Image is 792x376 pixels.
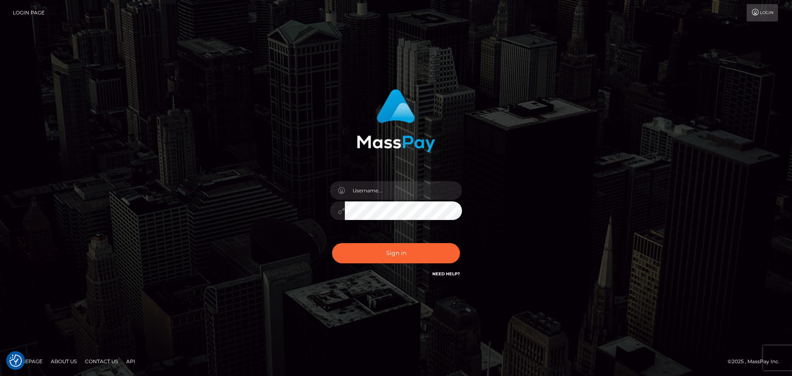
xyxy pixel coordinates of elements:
[728,357,786,366] div: © 2025 , MassPay Inc.
[432,271,460,277] a: Need Help?
[9,355,46,368] a: Homepage
[9,355,22,367] button: Consent Preferences
[82,355,121,368] a: Contact Us
[332,243,460,263] button: Sign in
[357,89,435,152] img: MassPay Login
[123,355,139,368] a: API
[345,181,462,200] input: Username...
[747,4,778,21] a: Login
[9,355,22,367] img: Revisit consent button
[47,355,80,368] a: About Us
[13,4,45,21] a: Login Page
